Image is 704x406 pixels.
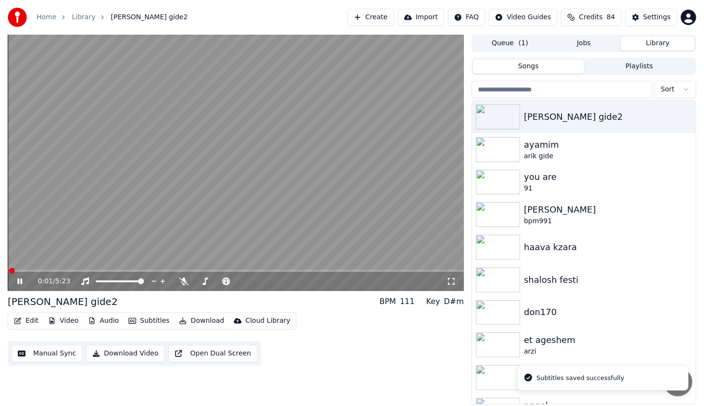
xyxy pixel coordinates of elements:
button: FAQ [448,9,485,26]
button: Settings [626,9,677,26]
a: Home [37,13,56,22]
div: ayamim [524,138,692,152]
div: bpm991 [524,216,692,226]
div: BPM [380,296,396,307]
button: Jobs [547,37,621,51]
span: 5:23 [55,277,70,286]
button: Video Guides [489,9,557,26]
span: ( 1 ) [519,38,528,48]
button: Songs [473,60,584,74]
div: [PERSON_NAME] [524,203,692,216]
div: haava kzara [524,241,692,254]
button: Open Dual Screen [168,345,257,362]
button: Subtitles [125,314,173,328]
nav: breadcrumb [37,13,188,22]
button: Create [347,9,394,26]
div: arik gide [524,152,692,161]
span: [PERSON_NAME] gide2 [111,13,188,22]
button: Manual Sync [12,345,82,362]
img: youka [8,8,27,27]
button: Library [621,37,695,51]
div: Cloud Library [245,316,290,326]
span: Credits [579,13,602,22]
div: Subtitles saved successfully [537,373,624,383]
div: arzi [524,347,692,356]
div: D#m [444,296,464,307]
button: Download [175,314,228,328]
button: Edit [10,314,42,328]
div: / [38,277,61,286]
button: Import [398,9,444,26]
button: Credits84 [561,9,621,26]
div: Key [426,296,440,307]
div: 111 [400,296,415,307]
div: et ageshem [524,333,692,347]
button: Queue [473,37,547,51]
button: Playlists [584,60,695,74]
a: Library [72,13,95,22]
div: Settings [643,13,671,22]
button: Download Video [86,345,165,362]
div: 91 [524,184,692,193]
button: Audio [84,314,123,328]
div: don170 [524,305,692,319]
span: 84 [607,13,615,22]
span: 0:01 [38,277,53,286]
div: shalosh festi [524,273,692,287]
button: Video [44,314,82,328]
span: Sort [661,85,675,94]
div: [PERSON_NAME] gide2 [8,295,117,308]
div: [PERSON_NAME] gide2 [524,110,692,124]
div: you are [524,170,692,184]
